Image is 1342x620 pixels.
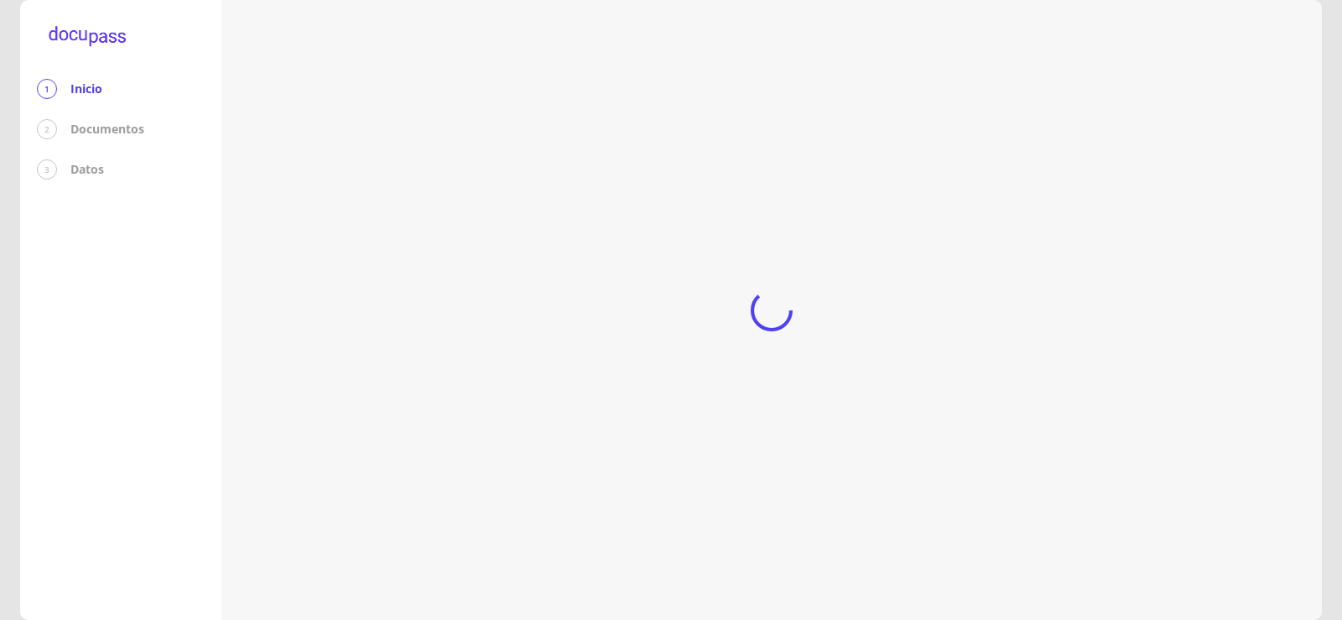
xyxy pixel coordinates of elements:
[37,159,57,180] div: 3
[70,81,102,97] p: Inicio
[70,161,104,178] p: Datos
[70,121,144,138] p: Documentos
[37,119,57,139] div: 2
[37,17,138,59] img: logo
[37,79,57,99] div: 1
